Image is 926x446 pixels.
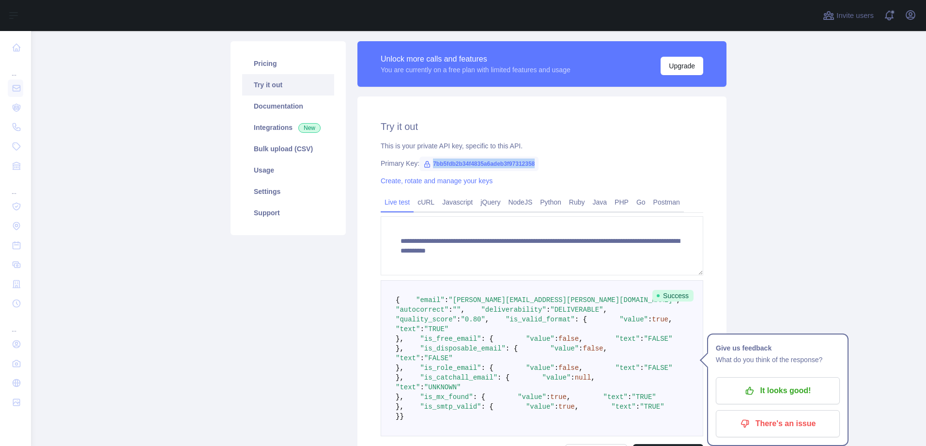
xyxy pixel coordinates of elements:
span: : [640,335,644,343]
span: null [575,374,591,382]
span: "value" [619,316,648,323]
span: New [298,123,321,133]
div: Primary Key: [381,159,703,168]
span: "text" [611,403,635,411]
span: : [546,306,550,314]
span: : [420,325,424,333]
span: { [396,296,400,304]
span: Success [652,290,694,302]
span: true [550,393,567,401]
span: , [579,364,583,372]
span: "0.80" [461,316,485,323]
span: : [546,393,550,401]
span: : [448,306,452,314]
span: "is_smtp_valid" [420,403,481,411]
span: Invite users [836,10,874,21]
span: "is_catchall_email" [420,374,497,382]
span: "FALSE" [644,335,673,343]
span: "value" [526,403,555,411]
span: "FALSE" [424,354,453,362]
span: "text" [616,335,640,343]
a: PHP [611,194,633,210]
span: false [558,335,579,343]
span: : [579,345,583,352]
span: "DELIVERABLE" [550,306,603,314]
a: Create, rotate and manage your keys [381,177,493,185]
span: }, [396,393,404,401]
div: ... [8,314,23,334]
span: : [648,316,652,323]
span: , [668,316,672,323]
h2: Try it out [381,120,703,133]
button: Invite users [821,8,876,23]
a: Postman [649,194,684,210]
span: , [575,403,579,411]
a: Go [633,194,649,210]
span: , [485,316,489,323]
div: Unlock more calls and features [381,53,571,65]
span: }, [396,364,404,372]
a: jQuery [477,194,504,210]
span: }, [396,374,404,382]
span: "FALSE" [644,364,673,372]
span: : [445,296,448,304]
button: There's an issue [716,410,840,437]
div: You are currently on a free plan with limited features and usage [381,65,571,75]
span: : [640,364,644,372]
div: This is your private API key, specific to this API. [381,141,703,151]
span: "value" [526,335,555,343]
span: : { [481,403,493,411]
span: "TRUE" [424,325,448,333]
span: true [558,403,575,411]
a: Pricing [242,53,334,74]
a: Documentation [242,96,334,117]
span: : { [506,345,518,352]
span: : { [481,335,493,343]
span: "is_mx_found" [420,393,473,401]
span: "deliverability" [481,306,546,314]
a: Live test [381,194,414,210]
button: Upgrade [661,57,703,75]
span: false [583,345,603,352]
span: "is_free_email" [420,335,481,343]
span: false [558,364,579,372]
span: , [603,306,607,314]
span: }, [396,403,404,411]
a: Ruby [565,194,589,210]
span: "text" [396,325,420,333]
span: "value" [550,345,579,352]
span: "email" [416,296,445,304]
span: "is_role_email" [420,364,481,372]
a: Settings [242,181,334,202]
span: : [555,335,558,343]
a: Integrations New [242,117,334,138]
span: , [591,374,595,382]
span: "is_disposable_email" [420,345,505,352]
span: : [555,364,558,372]
span: "is_valid_format" [506,316,575,323]
a: Try it out [242,74,334,96]
span: 7bb5fdb2b34f4835a6adeb3f97312358 [419,157,539,171]
span: : { [481,364,493,372]
span: "TRUE" [640,403,664,411]
span: }, [396,335,404,343]
span: : [420,354,424,362]
span: , [579,335,583,343]
div: ... [8,176,23,196]
span: "text" [616,364,640,372]
span: "" [453,306,461,314]
span: : [636,403,640,411]
span: "text" [396,354,420,362]
span: : [420,383,424,391]
span: , [461,306,464,314]
span: , [603,345,607,352]
p: What do you think of the response? [716,354,840,366]
span: "value" [518,393,546,401]
span: "quality_score" [396,316,457,323]
span: true [652,316,668,323]
a: Bulk upload (CSV) [242,138,334,159]
span: : { [575,316,587,323]
div: ... [8,58,23,78]
span: }, [396,345,404,352]
span: } [396,413,400,420]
